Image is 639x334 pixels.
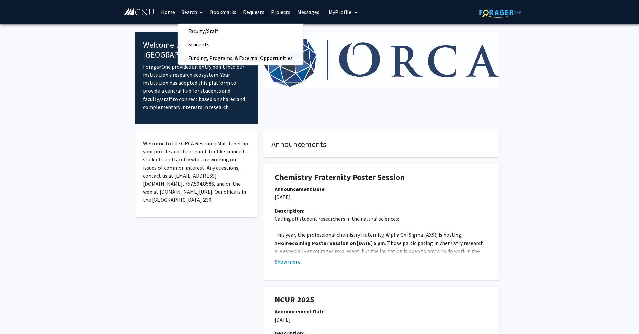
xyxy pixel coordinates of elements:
[123,8,155,16] img: Christopher Newport University Logo
[178,24,228,38] span: Faculty/Staff
[143,40,250,60] h4: Welcome to [GEOGRAPHIC_DATA]
[178,51,303,65] span: Funding, Programs, & External Opportunities
[143,63,250,111] p: ForagerOne provides an entry point into our institution’s research ecosystem. Your institution ha...
[275,258,301,266] button: Show more
[329,9,351,15] span: My Profile
[178,38,219,51] span: Students
[275,215,487,223] p: Calling all student researchers in the natural sciences:
[275,207,487,215] div: Description:
[275,173,487,182] h1: Chemistry Fraternity Poster Session
[240,0,268,24] a: Requests
[157,0,178,24] a: Home
[479,7,521,18] img: ForagerOne Logo
[268,0,294,24] a: Projects
[271,140,491,149] h4: Announcements
[294,0,323,24] a: Messages
[275,231,487,320] p: This year, the professional chemistry fraternity, Alpha Chi Sigma (AXS), is hosting a . Those par...
[275,307,487,316] div: Announcement Date
[277,239,385,246] strong: Homecoming Poster Session on [DATE] 5 pm
[263,32,499,88] img: Cover Image
[275,185,487,193] div: Announcement Date
[275,316,487,324] p: [DATE]
[143,139,250,204] p: Welcome to the ORCA Research Match. Set up your profile and then search for like-minded students ...
[207,0,240,24] a: Bookmarks
[5,304,29,329] iframe: Chat
[178,0,207,24] a: Search
[178,53,303,63] a: Funding, Programs, & External Opportunities
[178,26,303,36] a: Faculty/Staff
[275,295,487,305] h1: NCUR 2025
[178,39,303,49] a: Students
[275,193,487,201] p: [DATE]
